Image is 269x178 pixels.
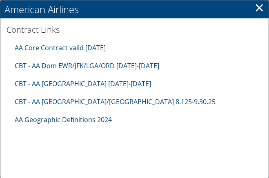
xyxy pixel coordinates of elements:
[15,97,216,106] a: CBT - AA [GEOGRAPHIC_DATA]/[GEOGRAPHIC_DATA] 8.125-9.30.25
[7,24,262,36] h3: Contract Links
[15,61,159,70] a: CBT - AA Dom EWR/JFK/LGA/ORD [DATE]-[DATE]
[0,0,269,18] h2: American Airlines
[15,115,112,124] a: AA Geographic Definitions 2024
[15,43,106,52] a: AA Core Contract valid [DATE]
[15,79,151,88] a: CBT - AA [GEOGRAPHIC_DATA] [DATE]-[DATE]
